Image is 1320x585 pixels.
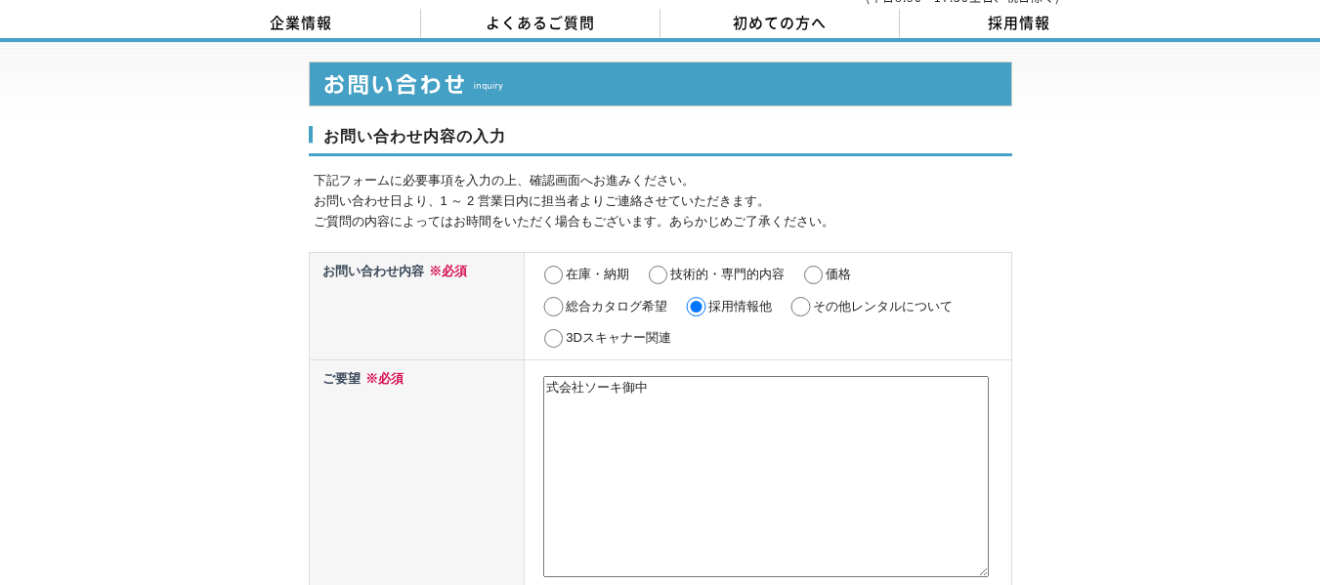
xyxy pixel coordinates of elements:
[566,330,671,345] label: 3Dスキャナー関連
[424,264,467,278] span: ※必須
[182,9,421,38] a: 企業情報
[309,62,1012,106] img: お問い合わせ
[314,171,1012,231] p: 下記フォームに必要事項を入力の上、確認画面へお進みください。 お問い合わせ日より、1 ～ 2 営業日内に担当者よりご連絡させていただきます。 ご質問の内容によってはお時間をいただく場合もございま...
[826,267,851,281] label: 価格
[361,371,404,386] span: ※必須
[566,299,667,313] label: 総合カタログ希望
[813,299,953,313] label: その他レンタルについて
[708,299,772,313] label: 採用情報他
[421,9,660,38] a: よくあるご質問
[900,9,1139,38] a: 採用情報
[670,267,785,281] label: 技術的・専門的内容
[309,252,525,359] th: お問い合わせ内容
[660,9,900,38] a: 初めての方へ
[309,126,1012,157] h3: お問い合わせ内容の入力
[733,12,827,33] span: 初めての方へ
[566,267,629,281] label: 在庫・納期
